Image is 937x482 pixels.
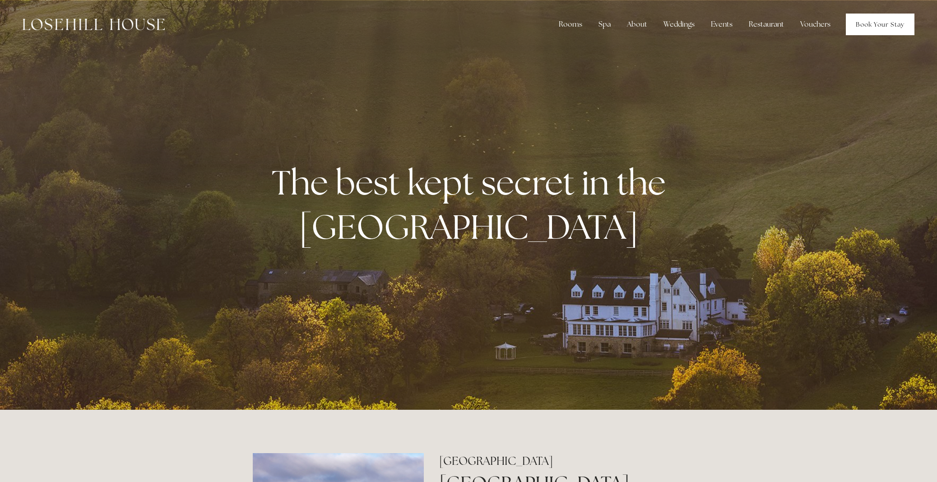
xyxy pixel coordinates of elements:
[23,19,165,30] img: Losehill House
[846,14,914,35] a: Book Your Stay
[742,15,791,33] div: Restaurant
[620,15,654,33] div: About
[439,453,684,469] h2: [GEOGRAPHIC_DATA]
[552,15,589,33] div: Rooms
[591,15,618,33] div: Spa
[656,15,702,33] div: Weddings
[704,15,740,33] div: Events
[793,15,838,33] a: Vouchers
[272,160,673,249] strong: The best kept secret in the [GEOGRAPHIC_DATA]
